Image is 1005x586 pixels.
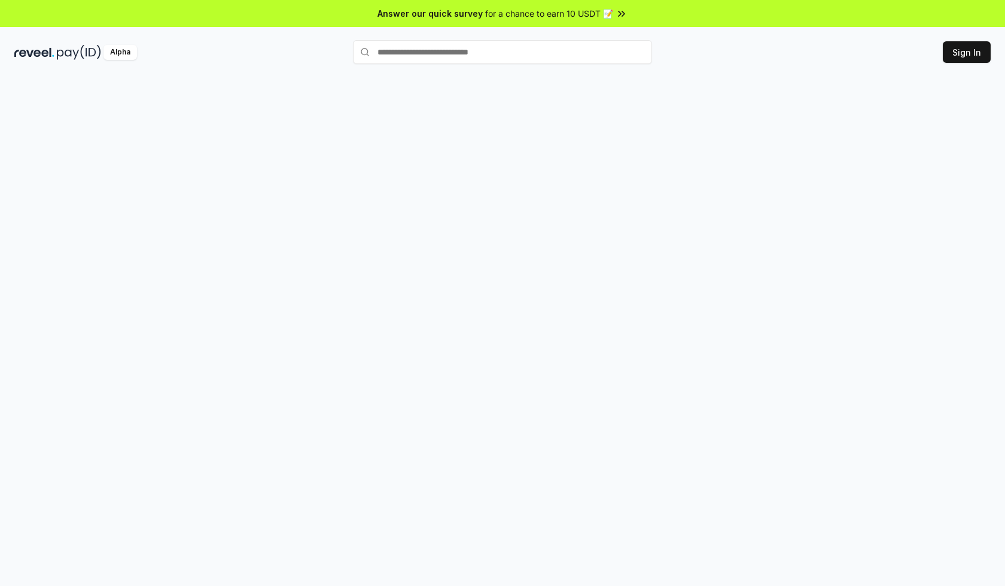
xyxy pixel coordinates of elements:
[943,41,991,63] button: Sign In
[485,7,613,20] span: for a chance to earn 10 USDT 📝
[57,45,101,60] img: pay_id
[377,7,483,20] span: Answer our quick survey
[14,45,54,60] img: reveel_dark
[103,45,137,60] div: Alpha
